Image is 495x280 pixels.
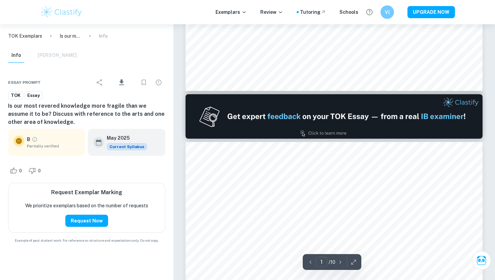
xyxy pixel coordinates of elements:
div: Report issue [152,76,165,89]
a: Grade partially verified [32,136,38,142]
div: This exemplar is based on the current syllabus. Feel free to refer to it for inspiration/ideas wh... [107,143,147,150]
img: Ad [186,94,483,139]
button: Info [8,48,24,63]
span: Essay [25,92,42,99]
a: TOK [8,91,23,100]
a: TOK Exemplars [8,32,42,40]
p: Review [260,8,283,16]
span: Example of past student work. For reference on structure and expectations only. Do not copy. [8,238,165,243]
p: Info [99,32,108,40]
p: / 10 [329,258,335,266]
div: Dislike [27,165,44,176]
button: Help and Feedback [364,6,375,18]
h6: May 2025 [107,134,142,142]
h6: Is our most revered knowledge more fragile than we assume it to be? Discuss with reference to the... [8,102,165,126]
button: Ask Clai [472,251,491,270]
p: Is our most revered knowledge more fragile than we assume it to be? Discuss with reference to the... [60,32,81,40]
span: Partially verified [27,143,80,149]
span: TOK [8,92,23,99]
h6: V( [384,8,391,16]
button: V( [381,5,394,19]
button: Request Now [65,215,108,227]
div: Like [8,165,26,176]
p: Exemplars [216,8,247,16]
p: We prioritize exemplars based on the number of requests [25,202,148,209]
button: UPGRADE NOW [407,6,455,18]
div: Download [108,74,136,91]
a: Tutoring [300,8,326,16]
div: Share [93,76,106,89]
img: Clastify logo [40,5,83,19]
span: Essay prompt [8,79,41,85]
p: B [27,136,30,143]
a: Essay [25,91,42,100]
span: 0 [34,168,44,174]
span: Current Syllabus [107,143,147,150]
a: Schools [339,8,358,16]
div: Bookmark [137,76,151,89]
span: 0 [15,168,26,174]
h6: Request Exemplar Marking [51,188,122,197]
